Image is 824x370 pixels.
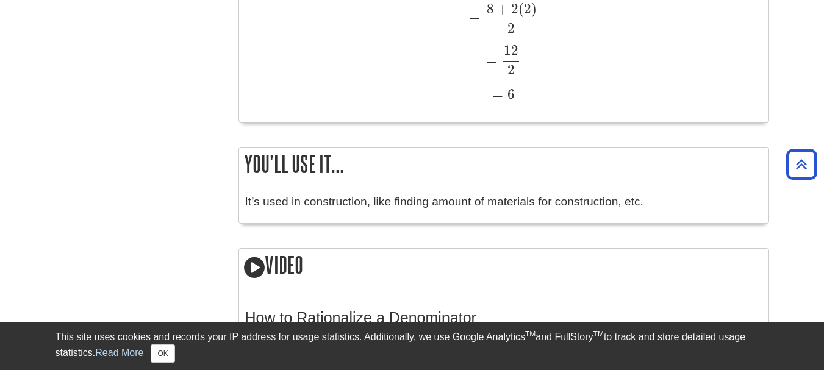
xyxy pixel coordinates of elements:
a: Read More [95,347,143,358]
h3: How to Rationalize a Denominator [245,309,762,327]
span: 2 [524,1,531,17]
span: = [469,10,480,27]
span: 8 [487,1,494,17]
span: = [492,86,503,102]
button: Close [151,344,174,363]
span: 12 [504,42,518,59]
div: This site uses cookies and records your IP address for usage statistics. Additionally, we use Goo... [56,330,769,363]
span: + [494,1,508,17]
span: ( [518,1,524,17]
span: = [486,52,497,68]
span: ) [531,1,537,17]
sup: TM [525,330,536,338]
h2: You'll use it... [239,148,768,180]
span: 2 [507,62,515,78]
sup: TM [593,330,604,338]
h2: Video [239,249,768,283]
span: 6 [503,86,514,102]
a: Back to Top [782,156,821,173]
p: It’s used in construction, like finding amount of materials for construction, etc. [245,193,762,211]
span: 2 [507,20,515,37]
span: 2 [508,1,518,17]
